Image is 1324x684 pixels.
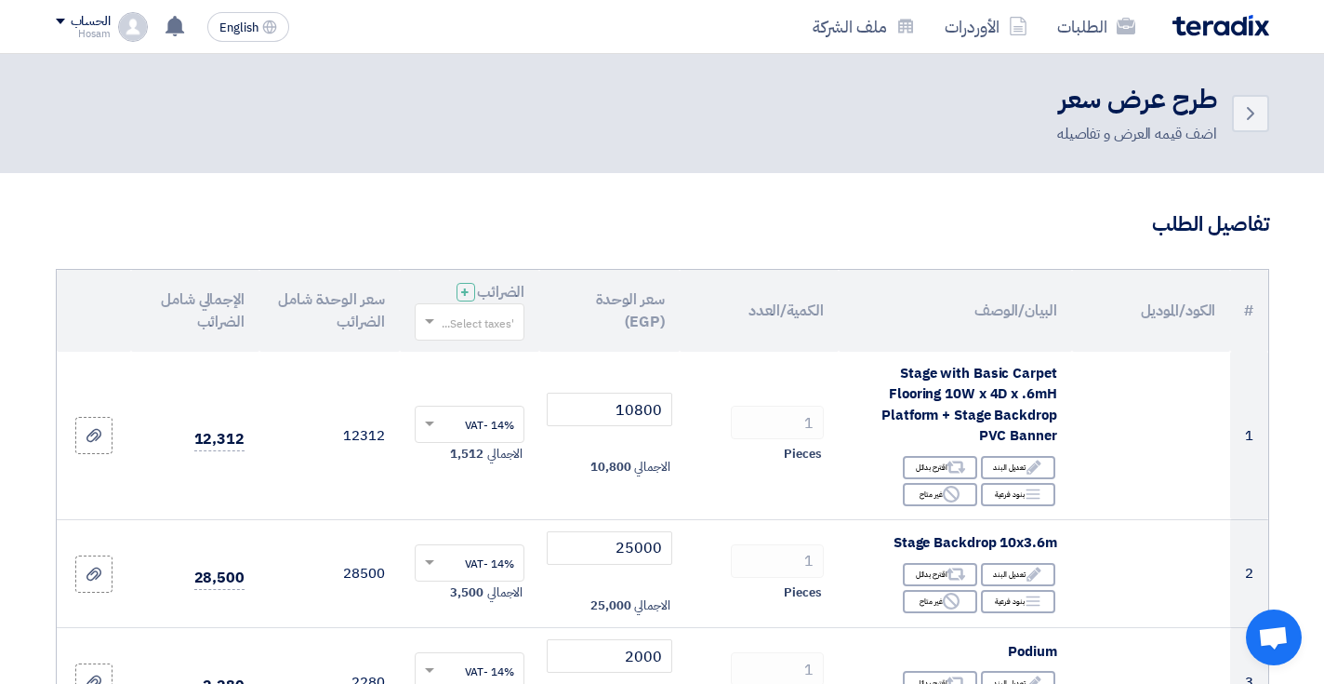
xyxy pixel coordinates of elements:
span: 1,512 [450,445,483,463]
img: Teradix logo [1172,15,1269,36]
div: اقترح بدائل [903,456,977,479]
th: سعر الوحدة شامل الضرائب [259,270,400,352]
input: أدخل سعر الوحدة [547,639,672,673]
div: اقترح بدائل [903,563,977,586]
div: بنود فرعية [981,483,1055,506]
input: RFQ_STEP1.ITEMS.2.AMOUNT_TITLE [731,544,824,578]
th: # [1230,270,1267,352]
span: 3,500 [450,583,483,602]
span: Pieces [784,445,821,463]
span: Pieces [784,583,821,602]
ng-select: VAT [415,544,525,582]
h2: طرح عرض سعر [1057,82,1217,118]
div: تعديل البند [981,563,1055,586]
th: الضرائب [400,270,540,352]
td: 2 [1230,519,1267,628]
a: الطلبات [1042,5,1150,48]
input: أدخل سعر الوحدة [547,393,672,426]
span: الاجمالي [634,597,669,615]
span: English [219,21,258,34]
input: RFQ_STEP1.ITEMS.2.AMOUNT_TITLE [731,406,824,439]
input: أدخل سعر الوحدة [547,531,672,565]
div: اضف قيمه العرض و تفاصيله [1057,123,1217,145]
td: 12312 [259,352,400,520]
span: الاجمالي [487,445,523,463]
div: Hosam [56,29,111,39]
span: الاجمالي [634,458,669,476]
div: تعديل البند [981,456,1055,479]
span: 25,000 [590,597,630,615]
span: 12,312 [194,428,245,451]
span: 28,500 [194,567,245,590]
button: English [207,12,289,42]
div: غير متاح [903,483,977,506]
th: الكمية/العدد [680,270,839,352]
div: بنود فرعية [981,590,1055,613]
th: البيان/الوصف [839,270,1072,352]
td: 1 [1230,352,1267,520]
a: Open chat [1246,610,1302,665]
h3: تفاصيل الطلب [56,210,1269,239]
a: الأوردرات [930,5,1042,48]
th: الكود/الموديل [1072,270,1231,352]
span: Stage with Basic Carpet Flooring 10W x 4D x .6mH Platform + Stage Backdrop PVC Banner [881,363,1057,447]
ng-select: VAT [415,406,525,443]
span: Stage Backdrop 10x3.6m [894,532,1057,553]
span: + [460,281,470,303]
th: الإجمالي شامل الضرائب [131,270,259,352]
td: 28500 [259,519,400,628]
span: الاجمالي [487,583,523,602]
div: غير متاح [903,590,977,613]
span: 10,800 [590,458,630,476]
th: سعر الوحدة (EGP) [539,270,680,352]
a: ملف الشركة [798,5,930,48]
div: الحساب [71,14,111,30]
img: profile_test.png [118,12,148,42]
span: Podium [1008,641,1056,662]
